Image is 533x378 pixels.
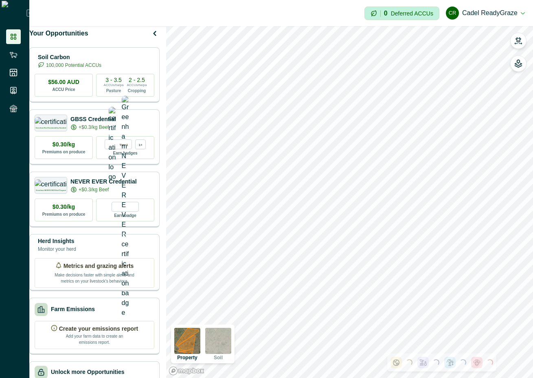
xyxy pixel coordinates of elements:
div: more credentials avaialble [135,139,146,149]
p: ACCUs/ha/pa [127,83,147,88]
p: ACCU Price [52,86,75,93]
p: Create your emissions report [59,325,138,333]
button: Cadel ReadyGrazeCadel ReadyGraze [446,3,525,23]
p: Cropping [128,88,146,94]
p: Pasture [106,88,121,94]
p: $0.30/kg [53,203,75,211]
p: Earn badges [113,149,137,156]
img: Logo [2,1,26,25]
img: certification logo [35,117,68,125]
p: Add your farm data to create an emissions report. [64,333,125,345]
p: Metrics and grazing alerts [64,262,134,270]
img: soil preview [205,328,231,354]
p: Make decisions faster with simple alerts and metrics on your livestock’s behaviour. [54,270,135,284]
p: Unlock more Opportunities [51,368,124,376]
p: Monitor your herd [38,245,76,253]
p: Greenham NEVER EVER Beef Program [36,190,66,191]
p: 0 [384,10,388,17]
p: $56.00 AUD [48,78,79,86]
p: Earn badge [114,212,136,219]
p: Deferred ACCUs [391,10,433,16]
p: 3 - 3.5 [105,77,122,83]
img: certification logo [109,107,116,182]
p: 2 - 2.5 [129,77,145,83]
p: Premiums on produce [42,211,86,217]
p: Herd Insights [38,237,76,245]
p: Property [177,355,197,360]
p: ACCUs/ha/pa [104,83,124,88]
a: Mapbox logo [169,366,204,376]
img: property preview [174,328,200,354]
p: +$0.3/kg Beef [79,186,109,193]
p: Tier 1 [119,141,128,147]
p: Soil [214,355,223,360]
img: certification logo [35,179,68,188]
p: Farm Emissions [51,305,95,314]
p: Greenham Beef Sustainability Standard [35,127,66,129]
p: Soil Carbon [38,53,101,62]
p: Premiums on produce [42,149,86,155]
p: GBSS Credential [70,115,116,124]
p: $0.30/kg [53,140,75,149]
img: Greenham NEVER EVER certification badge [122,96,129,318]
p: Your Opportunities [29,29,88,38]
p: +$0.3/kg Beef [79,124,109,131]
p: NEVER EVER Credential [70,177,137,186]
p: 100,000 Potential ACCUs [46,62,101,69]
p: 1+ [138,141,142,147]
